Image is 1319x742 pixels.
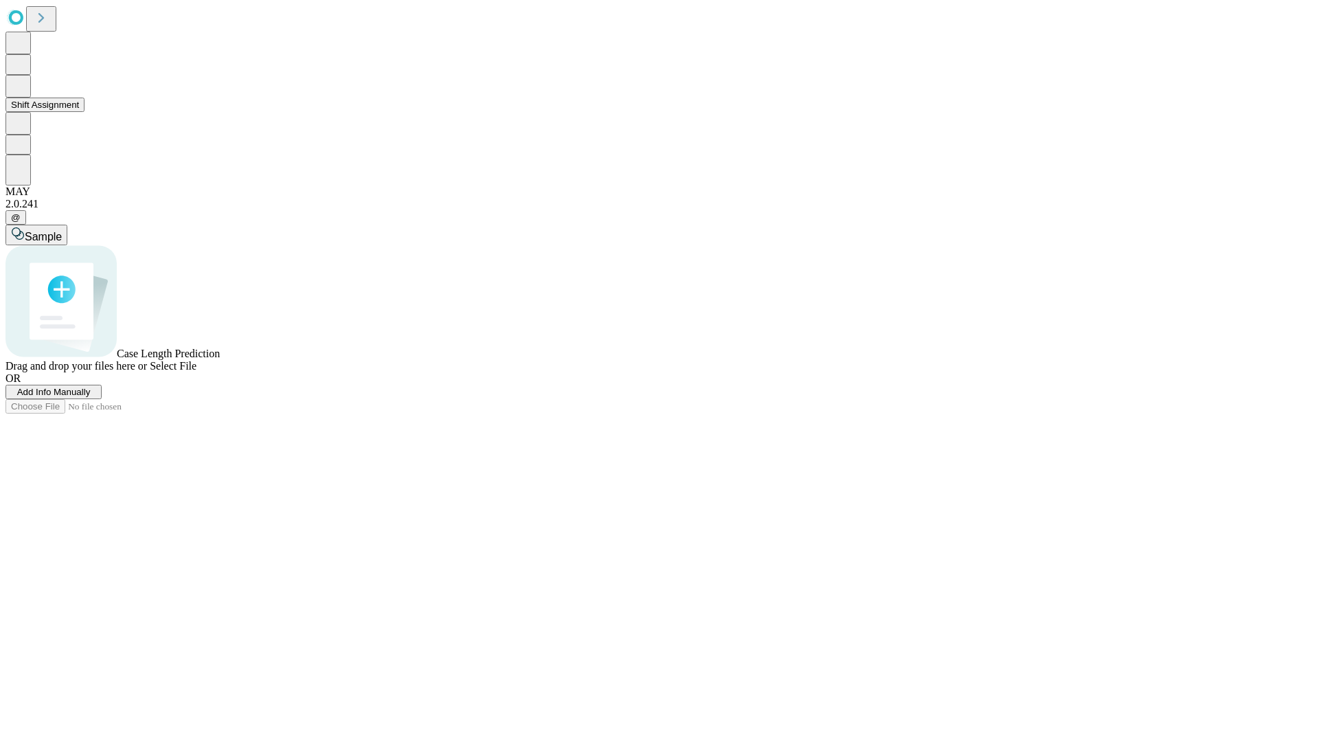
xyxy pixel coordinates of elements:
[117,348,220,359] span: Case Length Prediction
[5,210,26,225] button: @
[5,360,147,372] span: Drag and drop your files here or
[11,212,21,223] span: @
[5,372,21,384] span: OR
[5,225,67,245] button: Sample
[17,387,91,397] span: Add Info Manually
[5,198,1314,210] div: 2.0.241
[5,385,102,399] button: Add Info Manually
[5,185,1314,198] div: MAY
[5,98,84,112] button: Shift Assignment
[150,360,196,372] span: Select File
[25,231,62,243] span: Sample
